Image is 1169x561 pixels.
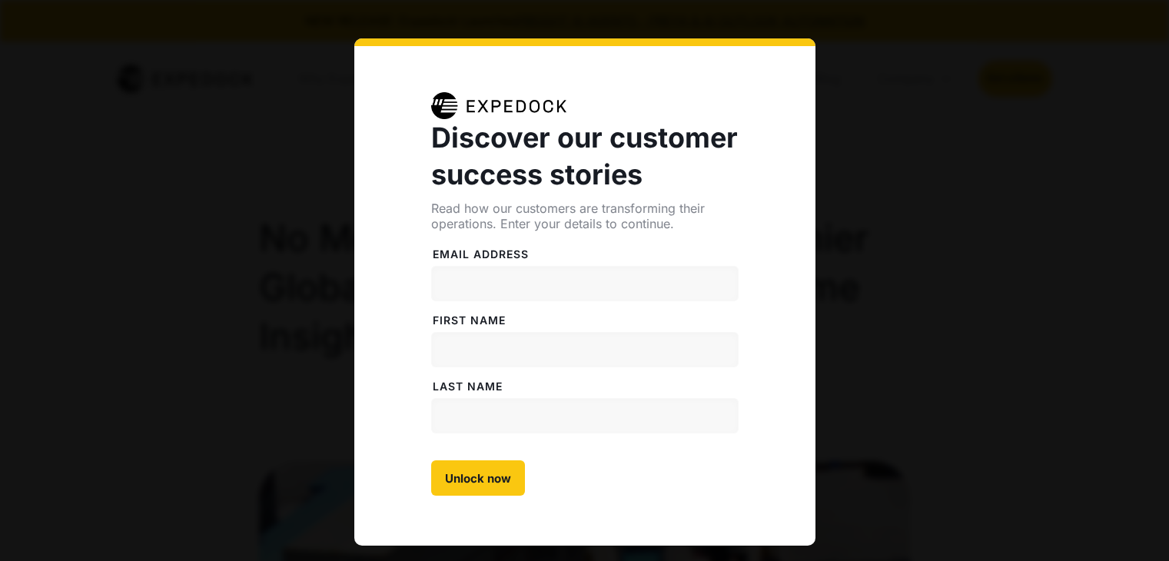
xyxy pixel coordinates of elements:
[431,379,739,394] label: LAST NAME
[431,231,739,496] form: Case Studies Form
[1092,487,1169,561] iframe: Chat Widget
[431,313,739,328] label: FiRST NAME
[431,121,738,191] strong: Discover our customer success stories
[431,201,739,231] div: Read how our customers are transforming their operations. Enter your details to continue.
[431,460,525,496] input: Unlock now
[431,247,739,262] label: Email address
